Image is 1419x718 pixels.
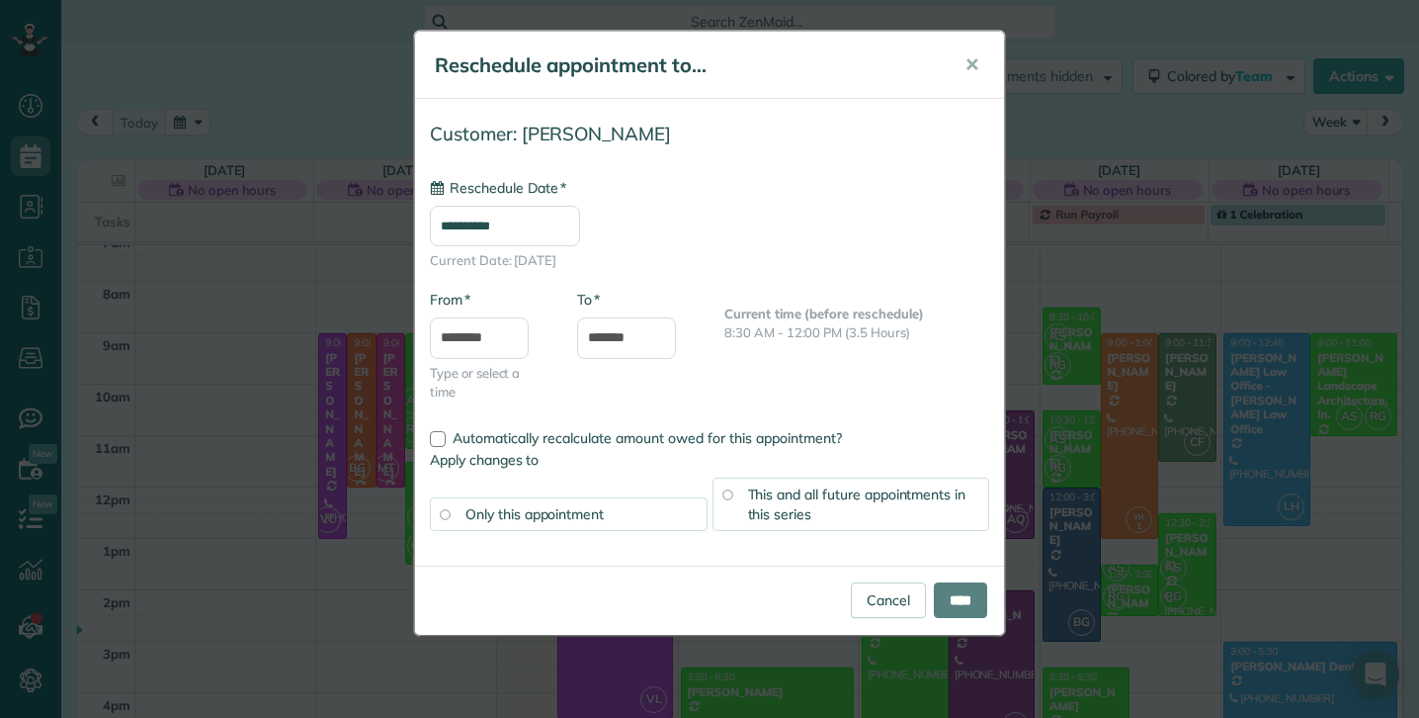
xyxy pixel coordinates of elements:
[430,251,989,270] span: Current Date: [DATE]
[435,51,937,79] h5: Reschedule appointment to...
[851,583,926,618] a: Cancel
[430,290,470,310] label: From
[577,290,600,310] label: To
[430,178,566,198] label: Reschedule Date
[453,429,842,447] span: Automatically recalculate amount owed for this appointment?
[430,364,547,402] span: Type or select a time
[724,306,924,321] b: Current time (before reschedule)
[440,509,450,519] input: Only this appointment
[465,505,604,523] span: Only this appointment
[430,450,989,470] label: Apply changes to
[722,490,732,499] input: This and all future appointments in this series
[964,53,979,76] span: ✕
[724,323,989,342] p: 8:30 AM - 12:00 PM (3.5 Hours)
[430,124,989,144] h4: Customer: [PERSON_NAME]
[748,486,966,523] span: This and all future appointments in this series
